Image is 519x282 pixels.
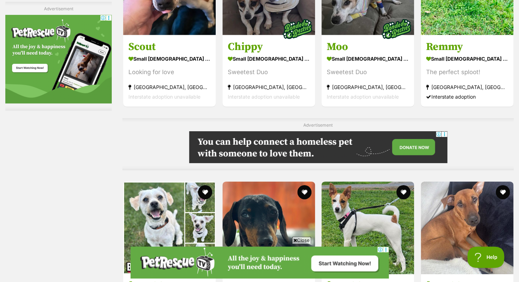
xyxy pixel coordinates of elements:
div: Looking for love [128,67,210,77]
a: Chippy small [DEMOGRAPHIC_DATA] Dog Sweetest Duo [GEOGRAPHIC_DATA], [GEOGRAPHIC_DATA] Interstate ... [222,35,315,107]
img: bonded besties [379,11,414,47]
strong: [GEOGRAPHIC_DATA], [GEOGRAPHIC_DATA] [426,82,508,92]
strong: small [DEMOGRAPHIC_DATA] Dog [426,54,508,64]
strong: [GEOGRAPHIC_DATA], [GEOGRAPHIC_DATA] [327,82,409,92]
a: Remmy small [DEMOGRAPHIC_DATA] Dog The perfect sploot! [GEOGRAPHIC_DATA], [GEOGRAPHIC_DATA] Inter... [421,35,513,107]
span: Interstate adoption unavailable [228,94,300,100]
img: Missy Peggotty - Australian Terrier Dog [421,182,513,274]
img: Nellie - Jack Russell Terrier Dog [321,182,414,274]
div: Sweetest Duo [228,67,310,77]
img: Bobbie - Maltese Dog [123,182,216,274]
button: favourite [297,185,311,199]
div: Sweetest Duo [327,67,409,77]
button: favourite [396,185,410,199]
h3: Remmy [426,40,508,54]
div: The perfect sploot! [426,67,508,77]
iframe: Advertisement [189,131,447,163]
img: Mama - Dachshund (Miniature Smooth Haired) Dog [222,182,315,274]
span: Close [292,237,311,244]
button: favourite [495,185,509,199]
div: Interstate adoption [426,92,508,101]
a: Moo small [DEMOGRAPHIC_DATA] Dog Sweetest Duo [GEOGRAPHIC_DATA], [GEOGRAPHIC_DATA] Interstate ado... [321,35,414,107]
span: Interstate adoption unavailable [128,94,200,100]
a: Scout small [DEMOGRAPHIC_DATA] Dog Looking for love [GEOGRAPHIC_DATA], [GEOGRAPHIC_DATA] Intersta... [123,35,216,107]
img: bonded besties [279,11,315,47]
span: Interstate adoption unavailable [327,94,399,100]
strong: small [DEMOGRAPHIC_DATA] Dog [128,54,210,64]
strong: small [DEMOGRAPHIC_DATA] Dog [228,54,310,64]
button: favourite [198,185,212,199]
strong: small [DEMOGRAPHIC_DATA] Dog [327,54,409,64]
iframe: Help Scout Beacon - Open [467,247,505,268]
iframe: Advertisement [5,15,112,104]
strong: [GEOGRAPHIC_DATA], [GEOGRAPHIC_DATA] [128,82,210,92]
iframe: Advertisement [131,247,389,278]
div: Advertisement [122,118,514,170]
h3: Moo [327,40,409,54]
h3: Scout [128,40,210,54]
div: Advertisement [5,2,112,111]
h3: Chippy [228,40,310,54]
strong: [GEOGRAPHIC_DATA], [GEOGRAPHIC_DATA] [228,82,310,92]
